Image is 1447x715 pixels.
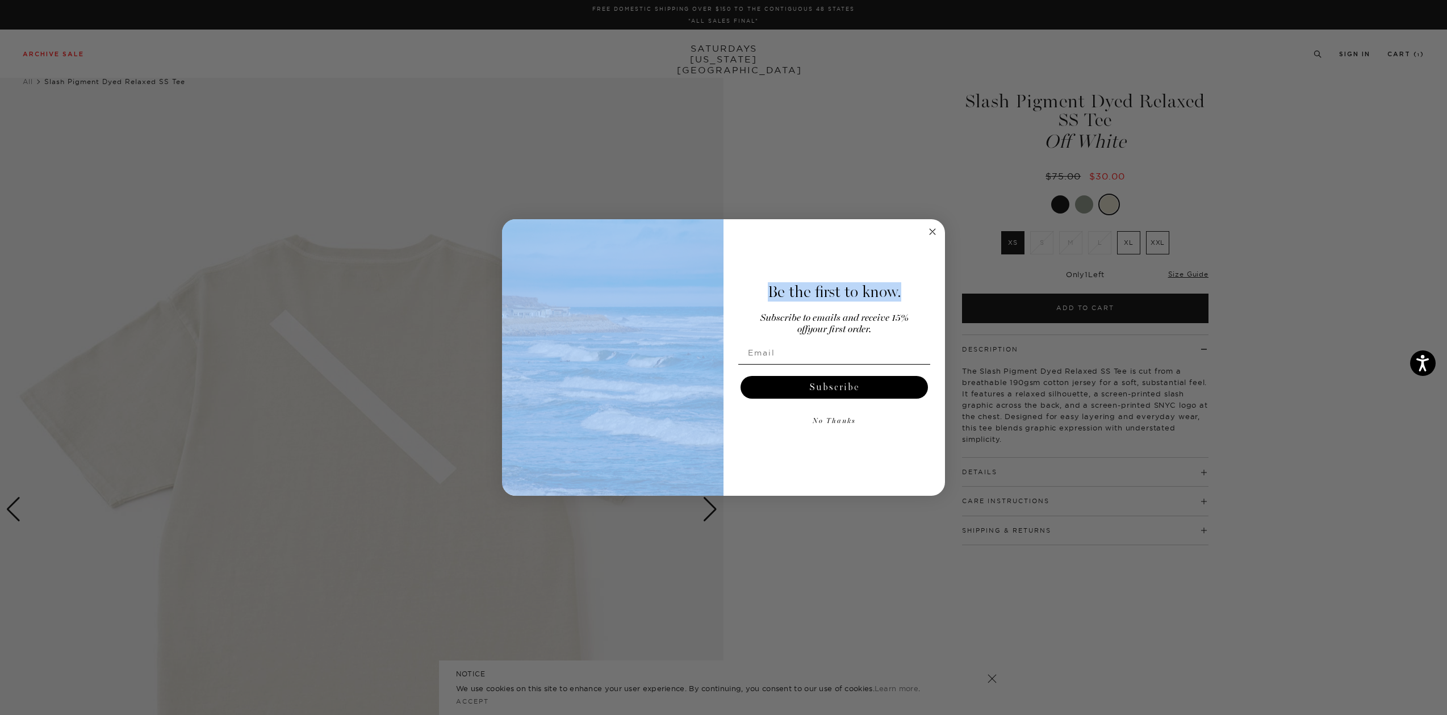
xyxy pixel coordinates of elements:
[502,219,723,496] img: 125c788d-000d-4f3e-b05a-1b92b2a23ec9.jpeg
[768,282,901,302] span: Be the first to know.
[741,376,928,399] button: Subscribe
[808,325,871,334] span: your first order.
[738,341,930,364] input: Email
[760,313,909,323] span: Subscribe to emails and receive 15%
[738,364,930,365] img: underline
[738,410,930,433] button: No Thanks
[797,325,808,334] span: off
[926,225,939,239] button: Close dialog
